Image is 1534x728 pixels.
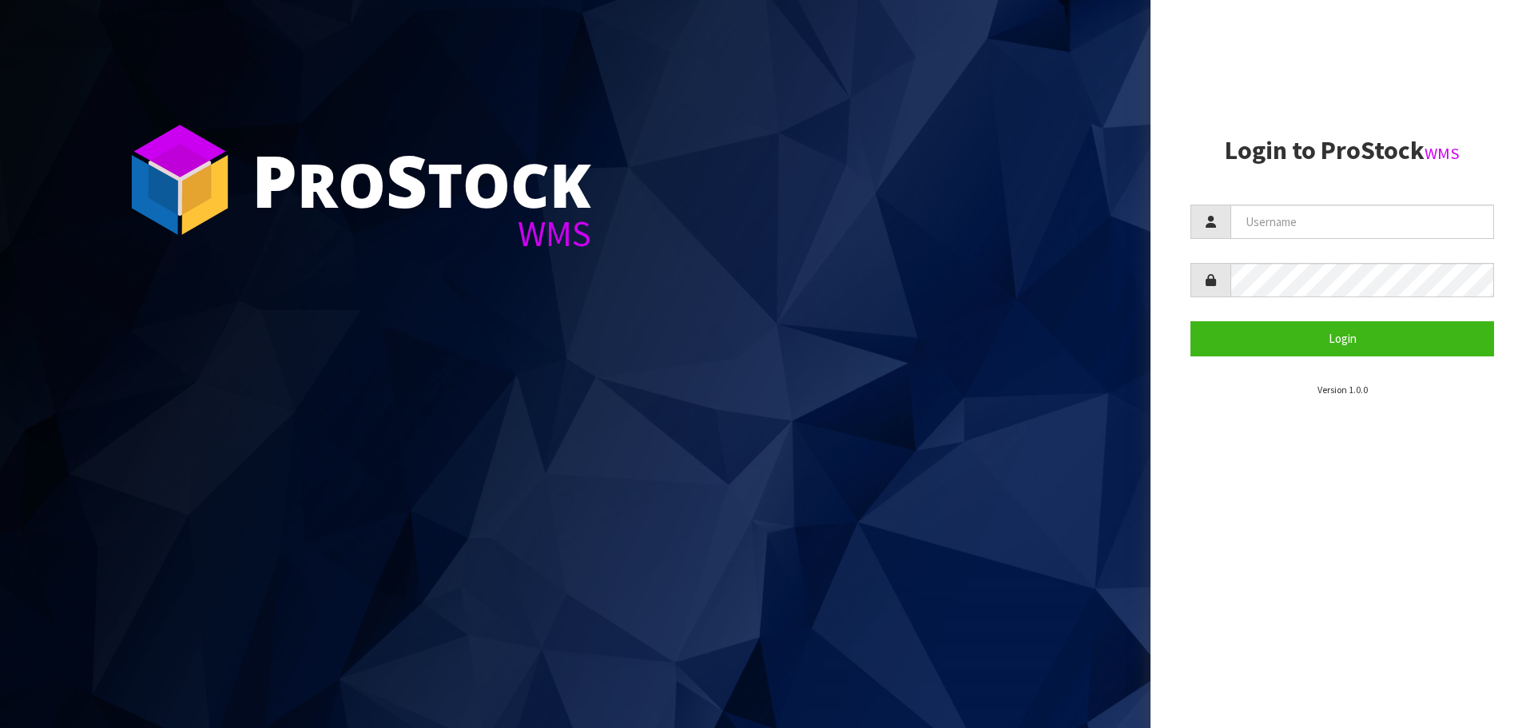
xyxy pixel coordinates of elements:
[1190,321,1494,356] button: Login
[252,131,297,229] span: P
[386,131,427,229] span: S
[252,216,591,252] div: WMS
[120,120,240,240] img: ProStock Cube
[1425,143,1460,164] small: WMS
[1317,384,1368,396] small: Version 1.0.0
[252,144,591,216] div: ro tock
[1230,205,1494,239] input: Username
[1190,137,1494,165] h2: Login to ProStock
